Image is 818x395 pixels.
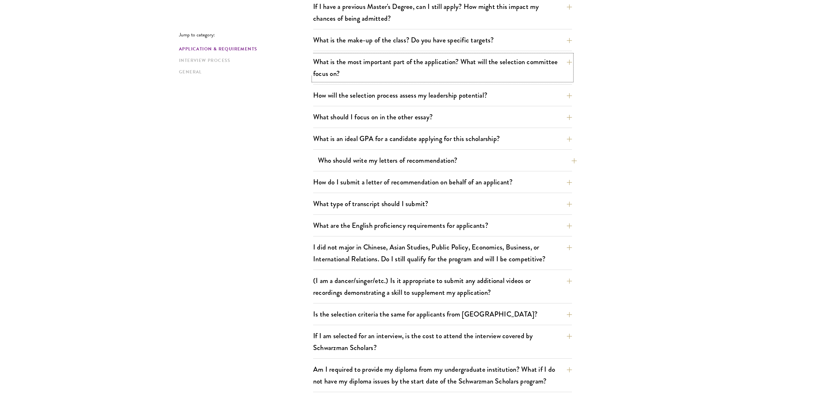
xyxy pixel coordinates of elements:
[179,69,309,75] a: General
[179,32,313,38] p: Jump to category:
[313,131,572,146] button: What is an ideal GPA for a candidate applying for this scholarship?
[313,175,572,189] button: How do I submit a letter of recommendation on behalf of an applicant?
[313,197,572,211] button: What type of transcript should I submit?
[179,57,309,64] a: Interview Process
[313,329,572,355] button: If I am selected for an interview, is the cost to attend the interview covered by Schwarzman Scho...
[318,153,577,168] button: Who should write my letters of recommendation?
[313,307,572,321] button: Is the selection criteria the same for applicants from [GEOGRAPHIC_DATA]?
[313,33,572,47] button: What is the make-up of the class? Do you have specific targets?
[313,362,572,388] button: Am I required to provide my diploma from my undergraduate institution? What if I do not have my d...
[313,110,572,124] button: What should I focus on in the other essay?
[179,46,309,52] a: Application & Requirements
[313,273,572,300] button: (I am a dancer/singer/etc.) Is it appropriate to submit any additional videos or recordings demon...
[313,88,572,102] button: How will the selection process assess my leadership potential?
[313,240,572,266] button: I did not major in Chinese, Asian Studies, Public Policy, Economics, Business, or International R...
[313,218,572,233] button: What are the English proficiency requirements for applicants?
[313,55,572,81] button: What is the most important part of the application? What will the selection committee focus on?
